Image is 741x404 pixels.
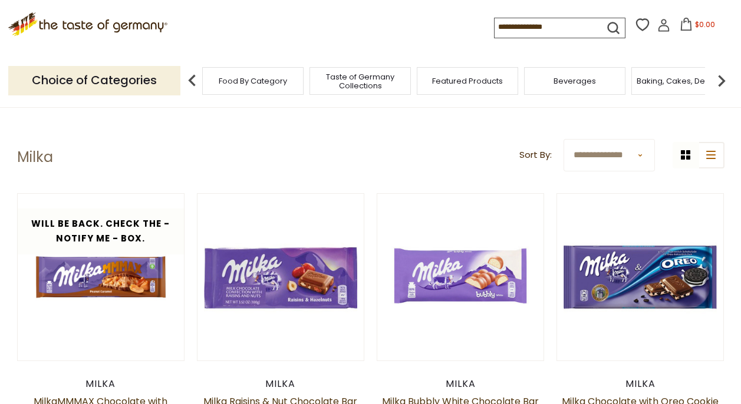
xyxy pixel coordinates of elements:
p: Choice of Categories [8,66,180,95]
img: previous arrow [180,69,204,92]
img: Milka MMMAX Peanut Caramel [18,194,185,360]
a: Featured Products [432,77,503,85]
a: Beverages [554,77,596,85]
img: Milka Bubbly White [377,194,544,360]
span: $0.00 [695,19,715,29]
img: Milka Raisins & Nut Chocolate Bar [197,194,364,360]
img: Milka Oreo Tablet Bar [557,194,724,360]
label: Sort By: [519,148,552,163]
h1: Milka [17,148,53,166]
div: Milka [17,378,185,390]
div: Milka [556,378,724,390]
a: Baking, Cakes, Desserts [637,77,728,85]
a: Taste of Germany Collections [313,72,407,90]
div: Milka [197,378,365,390]
button: $0.00 [673,18,723,35]
div: Milka [377,378,545,390]
a: Food By Category [219,77,287,85]
img: next arrow [710,69,733,92]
